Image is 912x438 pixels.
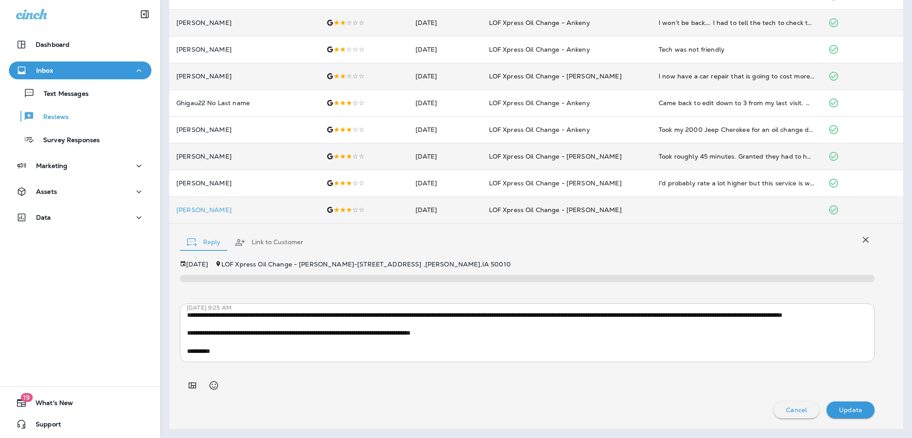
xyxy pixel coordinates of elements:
[228,226,310,258] button: Link to Customer
[27,421,61,431] span: Support
[489,152,622,160] span: LOF Xpress Oil Change - [PERSON_NAME]
[176,73,312,80] p: [PERSON_NAME]
[221,260,511,268] span: LOF Xpress Oil Change - [PERSON_NAME] - [STREET_ADDRESS] , [PERSON_NAME] , IA 50010
[36,67,53,74] p: Inbox
[34,136,100,145] p: Survey Responses
[659,125,814,134] div: Took my 2000 Jeep Cherokee for an oil change due to receiving a coupon in the mail and looking at...
[186,261,208,268] p: [DATE]
[34,113,69,122] p: Reviews
[176,180,312,187] p: [PERSON_NAME]
[132,5,157,23] button: Collapse Sidebar
[176,206,312,213] p: [PERSON_NAME]
[35,90,89,98] p: Text Messages
[9,61,151,79] button: Inbox
[839,406,862,413] p: Update
[9,84,151,102] button: Text Messages
[176,153,312,160] p: [PERSON_NAME]
[489,72,622,80] span: LOF Xpress Oil Change - [PERSON_NAME]
[659,72,814,81] div: I now have a car repair that is going to cost more than the oil change… and I can get an oil chan...
[20,393,33,402] span: 19
[408,90,482,116] td: [DATE]
[489,206,622,214] span: LOF Xpress Oil Change - [PERSON_NAME]
[774,401,819,418] button: Cancel
[489,179,622,187] span: LOF Xpress Oil Change - [PERSON_NAME]
[659,152,814,161] div: Took roughly 45 minutes. Granted they had to hydro vac but it stopped at three quarts and to almo...
[489,19,590,27] span: LOF Xpress Oil Change - Ankeny
[489,45,590,53] span: LOF Xpress Oil Change - Ankeny
[9,36,151,53] button: Dashboard
[36,188,57,195] p: Assets
[9,130,151,149] button: Survey Responses
[36,162,67,169] p: Marketing
[489,99,590,107] span: LOF Xpress Oil Change - Ankeny
[786,406,807,413] p: Cancel
[9,209,151,226] button: Data
[176,99,312,106] p: Ghigau22 No Last name
[408,9,482,36] td: [DATE]
[27,399,73,410] span: What's New
[176,206,312,213] div: Click to view Customer Drawer
[36,41,69,48] p: Dashboard
[183,377,201,394] button: Add in a premade template
[659,98,814,107] div: Came back to edit down to 3 from my last visit. Hoping it goes better next time.
[176,19,312,26] p: [PERSON_NAME]
[408,63,482,90] td: [DATE]
[408,143,482,170] td: [DATE]
[408,36,482,63] td: [DATE]
[9,183,151,201] button: Assets
[408,196,482,223] td: [DATE]
[826,401,875,418] button: Update
[180,226,228,258] button: Reply
[489,126,590,134] span: LOF Xpress Oil Change - Ankeny
[9,394,151,412] button: 19What's New
[205,377,223,394] button: Select an emoji
[408,116,482,143] td: [DATE]
[408,170,482,196] td: [DATE]
[187,304,881,311] p: [DATE] 9:25 AM
[36,214,51,221] p: Data
[176,46,312,53] p: [PERSON_NAME]
[9,415,151,433] button: Support
[659,45,814,54] div: Tech was not friendly
[659,18,814,27] div: I won’t be back…. I had to tell the tech to check the air filter, I had to tell the tech to check...
[659,179,814,188] div: I'd probably rate a lot higher but this service is way over priced. $95.00 for an oil change is a...
[176,126,312,133] p: [PERSON_NAME]
[9,157,151,175] button: Marketing
[9,107,151,126] button: Reviews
